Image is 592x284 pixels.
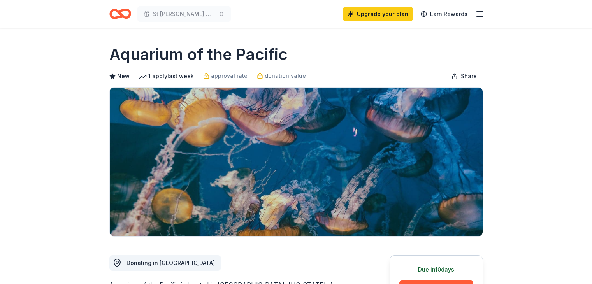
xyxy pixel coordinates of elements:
button: Share [445,68,483,84]
div: Due in 10 days [399,265,473,274]
h1: Aquarium of the Pacific [109,44,288,65]
span: Share [461,72,477,81]
span: approval rate [211,71,248,81]
a: Home [109,5,131,23]
div: 1 apply last week [139,72,194,81]
a: approval rate [203,71,248,81]
span: New [117,72,130,81]
button: St [PERSON_NAME] Memorial Golf Tournament [137,6,231,22]
a: donation value [257,71,306,81]
span: Donating in [GEOGRAPHIC_DATA] [126,259,215,266]
a: Upgrade your plan [343,7,413,21]
img: Image for Aquarium of the Pacific [110,88,483,236]
span: St [PERSON_NAME] Memorial Golf Tournament [153,9,215,19]
a: Earn Rewards [416,7,472,21]
span: donation value [265,71,306,81]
